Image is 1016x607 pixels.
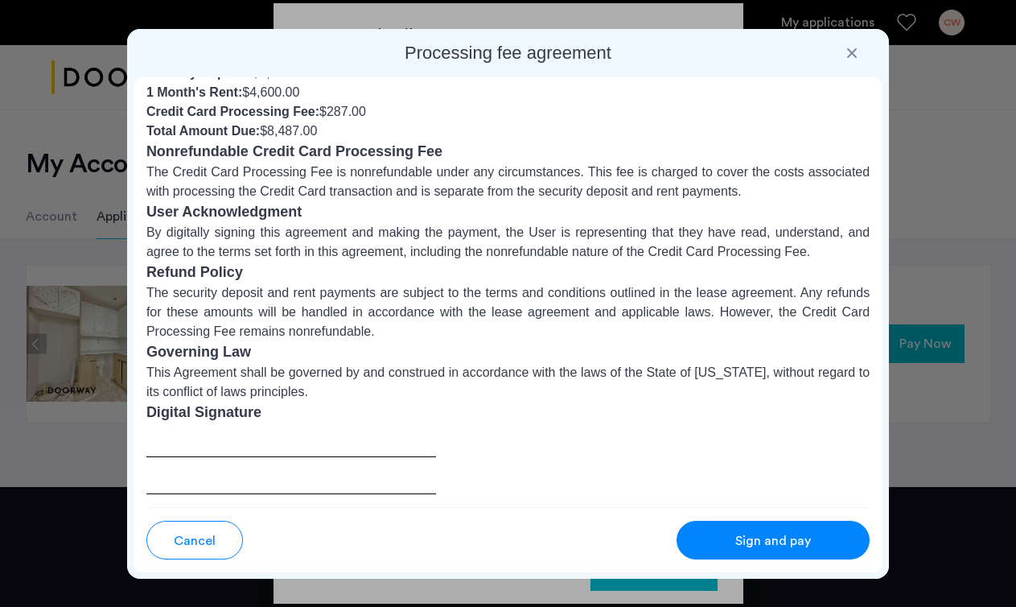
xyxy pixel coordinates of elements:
[146,201,870,223] h3: User Acknowledgment
[146,141,870,163] h3: Nonrefundable Credit Card Processing Fee
[146,122,870,141] li: $8,487.00
[146,124,260,138] strong: Total Amount Due:
[146,283,870,341] p: The security deposit and rent payments are subject to the terms and conditions outlined in the le...
[677,521,870,560] button: button
[174,531,216,551] span: Cancel
[146,521,243,560] button: button
[146,223,870,262] p: By digitally signing this agreement and making the payment, the User is representing that they ha...
[146,105,319,118] strong: Credit Card Processing Fee:
[146,83,870,102] li: $4,600.00
[146,102,870,122] li: $287.00
[146,402,870,423] h3: Digital Signature
[146,66,253,80] strong: Security Deposit:
[146,262,870,283] h3: Refund Policy
[146,341,870,363] h3: Governing Law
[735,531,811,551] span: Sign and pay
[146,85,242,99] strong: 1 Month's Rent:
[146,163,870,201] p: The Credit Card Processing Fee is nonrefundable under any circumstances. This fee is charged to c...
[146,363,870,402] p: This Agreement shall be governed by and construed in accordance with the laws of the State of [US...
[134,42,882,64] h2: Processing fee agreement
